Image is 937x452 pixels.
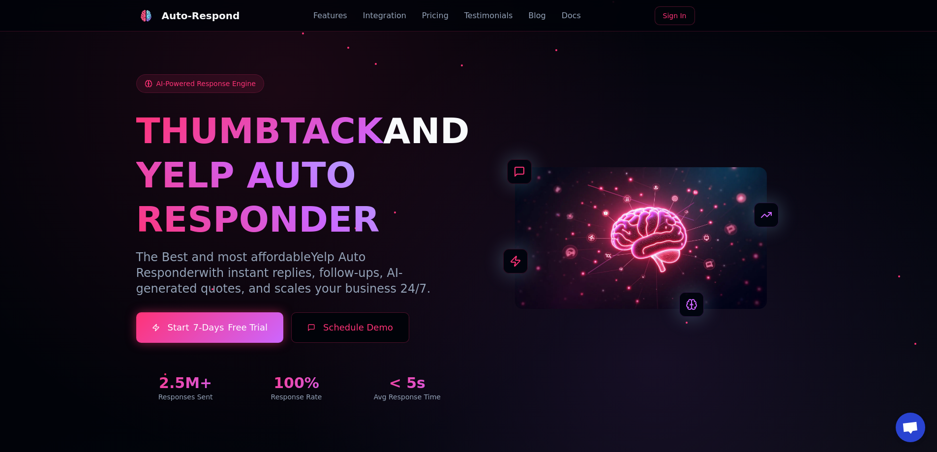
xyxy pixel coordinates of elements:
[136,6,240,26] a: Auto-Respond LogoAuto-Respond
[156,79,256,89] span: AI-Powered Response Engine
[562,10,581,22] a: Docs
[358,374,456,392] div: < 5s
[162,9,240,23] div: Auto-Respond
[313,10,347,22] a: Features
[698,5,806,27] iframe: Sign in with Google Button
[136,312,284,343] a: Start7-DaysFree Trial
[136,374,235,392] div: 2.5M+
[422,10,449,22] a: Pricing
[383,110,470,151] span: AND
[896,413,925,442] div: Open chat
[358,392,456,402] div: Avg Response Time
[136,392,235,402] div: Responses Sent
[136,110,383,151] span: THUMBTACK
[291,312,409,343] button: Schedule Demo
[136,153,457,241] h1: YELP AUTO RESPONDER
[247,392,346,402] div: Response Rate
[655,6,695,25] a: Sign In
[515,167,767,309] img: AI Neural Network Brain
[193,321,224,334] span: 7-Days
[136,249,457,297] p: The Best and most affordable with instant replies, follow-ups, AI-generated quotes, and scales yo...
[140,10,152,22] img: Auto-Respond Logo
[528,10,545,22] a: Blog
[136,250,366,280] span: Yelp Auto Responder
[363,10,406,22] a: Integration
[247,374,346,392] div: 100%
[464,10,513,22] a: Testimonials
